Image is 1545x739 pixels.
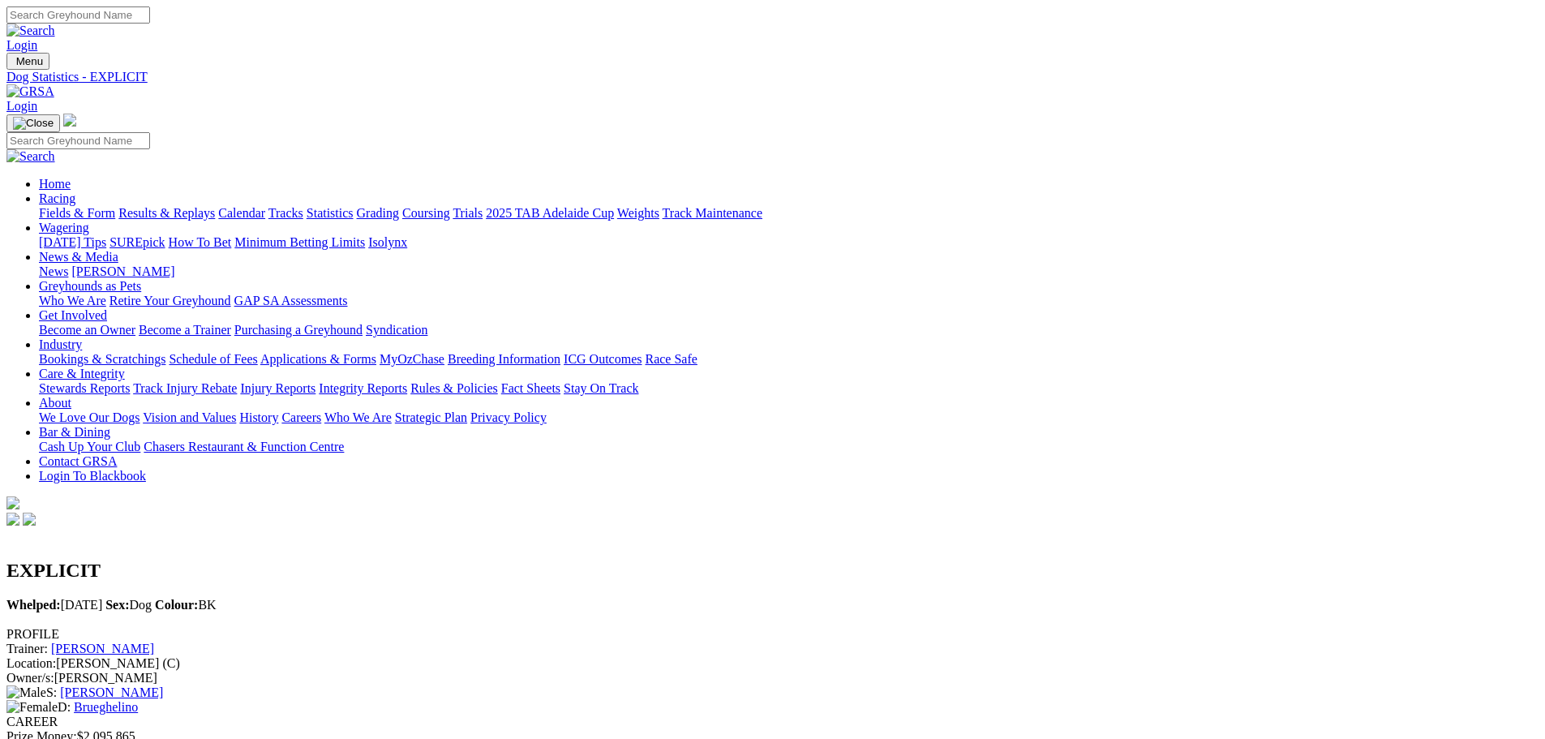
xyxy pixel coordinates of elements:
span: Trainer: [6,642,48,655]
a: Careers [281,410,321,424]
div: Industry [39,352,1539,367]
a: Rules & Policies [410,381,498,395]
a: Retire Your Greyhound [109,294,231,307]
span: Menu [16,55,43,67]
a: Wagering [39,221,89,234]
a: Syndication [366,323,427,337]
a: Minimum Betting Limits [234,235,365,249]
a: Strategic Plan [395,410,467,424]
a: MyOzChase [380,352,444,366]
a: Coursing [402,206,450,220]
b: Sex: [105,598,129,612]
a: Vision and Values [143,410,236,424]
a: Fact Sheets [501,381,560,395]
a: GAP SA Assessments [234,294,348,307]
a: About [39,396,71,410]
span: D: [6,700,71,714]
a: News [39,264,68,278]
span: [DATE] [6,598,102,612]
b: Colour: [155,598,198,612]
a: Grading [357,206,399,220]
img: GRSA [6,84,54,99]
a: Fields & Form [39,206,115,220]
img: Male [6,685,46,700]
a: Tracks [268,206,303,220]
a: Home [39,177,71,191]
b: Whelped: [6,598,61,612]
a: Track Maintenance [663,206,762,220]
a: Weights [617,206,659,220]
div: [PERSON_NAME] (C) [6,656,1539,671]
a: Who We Are [39,294,106,307]
a: Results & Replays [118,206,215,220]
a: Purchasing a Greyhound [234,323,363,337]
a: Schedule of Fees [169,352,257,366]
a: Dog Statistics - EXPLICIT [6,70,1539,84]
button: Toggle navigation [6,53,49,70]
a: Bar & Dining [39,425,110,439]
a: Breeding Information [448,352,560,366]
img: twitter.svg [23,513,36,526]
a: Calendar [218,206,265,220]
a: Trials [453,206,483,220]
a: Stay On Track [564,381,638,395]
a: Greyhounds as Pets [39,279,141,293]
img: logo-grsa-white.png [6,496,19,509]
a: Applications & Forms [260,352,376,366]
a: Brueghelino [74,700,138,714]
a: Become a Trainer [139,323,231,337]
a: Cash Up Your Club [39,440,140,453]
div: [PERSON_NAME] [6,671,1539,685]
input: Search [6,132,150,149]
a: Get Involved [39,308,107,322]
a: Become an Owner [39,323,135,337]
a: Privacy Policy [470,410,547,424]
a: Contact GRSA [39,454,117,468]
img: Female [6,700,58,715]
a: ICG Outcomes [564,352,642,366]
a: 2025 TAB Adelaide Cup [486,206,614,220]
a: Track Injury Rebate [133,381,237,395]
div: Wagering [39,235,1539,250]
a: News & Media [39,250,118,264]
div: Racing [39,206,1539,221]
a: Racing [39,191,75,205]
div: PROFILE [6,627,1539,642]
div: CAREER [6,715,1539,729]
a: Race Safe [645,352,697,366]
img: facebook.svg [6,513,19,526]
a: Injury Reports [240,381,315,395]
span: BK [155,598,217,612]
a: Isolynx [368,235,407,249]
a: Login To Blackbook [39,469,146,483]
a: Chasers Restaurant & Function Centre [144,440,344,453]
span: Dog [105,598,152,612]
a: [PERSON_NAME] [71,264,174,278]
a: Bookings & Scratchings [39,352,165,366]
a: We Love Our Dogs [39,410,139,424]
a: Industry [39,337,82,351]
h2: EXPLICIT [6,560,1539,582]
a: Stewards Reports [39,381,130,395]
img: logo-grsa-white.png [63,114,76,127]
div: About [39,410,1539,425]
div: Care & Integrity [39,381,1539,396]
a: History [239,410,278,424]
img: Search [6,149,55,164]
div: Bar & Dining [39,440,1539,454]
a: Who We Are [324,410,392,424]
a: Care & Integrity [39,367,125,380]
button: Toggle navigation [6,114,60,132]
img: Close [13,117,54,130]
span: S: [6,685,57,699]
div: Get Involved [39,323,1539,337]
div: Greyhounds as Pets [39,294,1539,308]
div: News & Media [39,264,1539,279]
a: Login [6,38,37,52]
a: Login [6,99,37,113]
a: [DATE] Tips [39,235,106,249]
a: How To Bet [169,235,232,249]
input: Search [6,6,150,24]
span: Owner/s: [6,671,54,685]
